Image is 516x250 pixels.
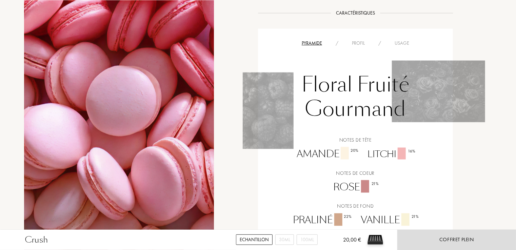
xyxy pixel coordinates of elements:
[372,181,379,187] div: 21 %
[236,234,273,245] div: Echantillon
[412,214,419,220] div: 21 %
[243,72,294,149] img: 5OYVLVHLV9FGR_2.png
[388,40,416,47] div: Usage
[356,213,423,228] div: Vanille
[328,180,383,194] div: Rose
[263,170,448,177] div: Notes de coeur
[295,40,329,47] div: Pyramide
[344,214,352,220] div: 22 %
[25,234,48,246] div: Crush
[329,40,345,47] div: /
[263,203,448,210] div: Notes de fond
[439,236,474,244] div: Coffret plein
[275,234,294,245] div: 30mL
[351,147,358,153] div: 20 %
[392,61,485,122] img: 5OYVLVHLV9FGR_1.png
[345,40,372,47] div: Profil
[288,213,356,228] div: Praliné
[297,234,318,245] div: 100mL
[365,230,385,250] img: sample box sommelier du parfum
[263,137,448,144] div: Notes de tête
[263,69,448,128] div: Floral Fruité Gourmand
[332,236,361,250] div: 20,00 €
[408,148,415,154] div: 16 %
[372,40,388,47] div: /
[292,147,362,161] div: Amande
[362,148,419,161] div: Litchi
